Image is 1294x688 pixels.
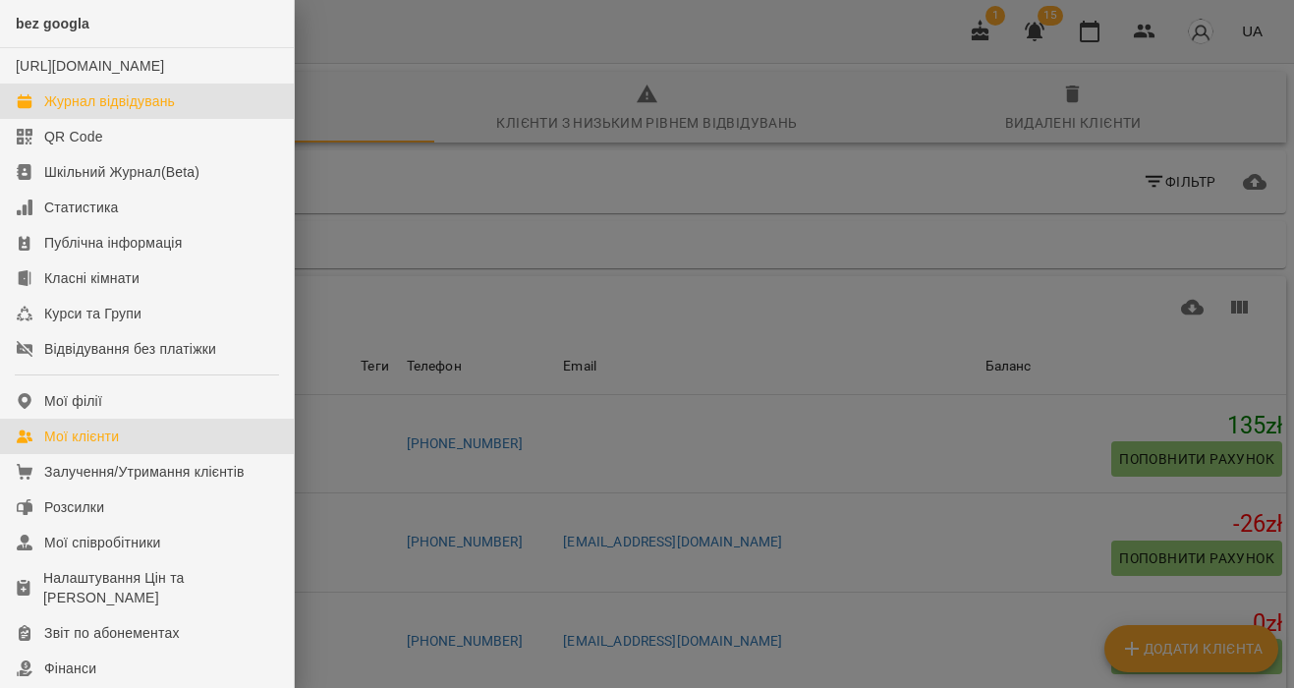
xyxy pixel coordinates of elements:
div: Відвідування без платіжки [44,339,216,359]
div: Курси та Групи [44,304,141,323]
div: QR Code [44,127,103,146]
div: Мої філії [44,391,102,411]
div: Фінанси [44,659,96,678]
div: Статистика [44,198,119,217]
div: Налаштування Цін та [PERSON_NAME] [43,568,278,607]
span: bez googla [16,16,89,31]
div: Публічна інформація [44,233,182,253]
a: [URL][DOMAIN_NAME] [16,58,164,74]
div: Мої клієнти [44,427,119,446]
div: Звіт по абонементах [44,623,180,643]
div: Шкільний Журнал(Beta) [44,162,199,182]
div: Розсилки [44,497,104,517]
div: Класні кімнати [44,268,140,288]
div: Мої співробітники [44,533,161,552]
div: Залучення/Утримання клієнтів [44,462,245,482]
div: Журнал відвідувань [44,91,175,111]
